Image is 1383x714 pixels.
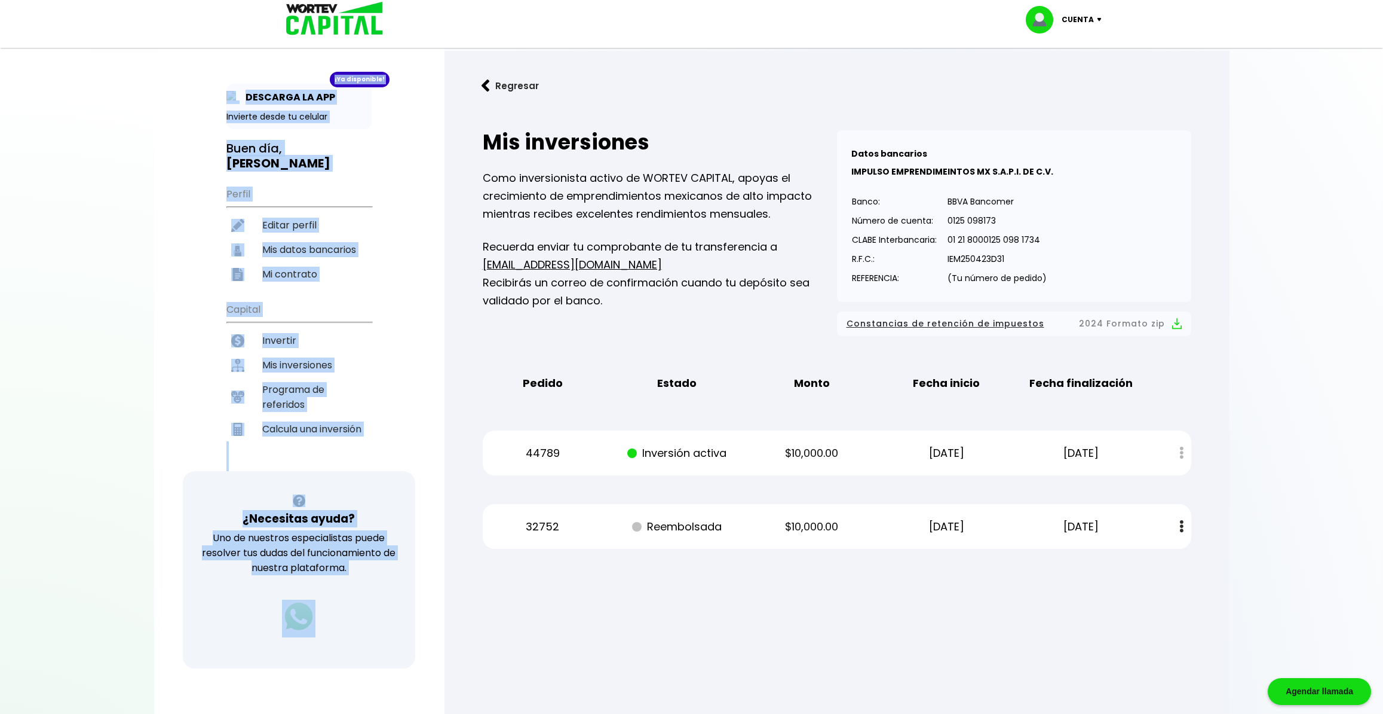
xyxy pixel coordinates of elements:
p: Inversión activa [621,444,734,462]
p: IEM250423D31 [947,250,1047,268]
p: (Tu número de pedido) [947,269,1047,287]
p: [DATE] [890,444,1003,462]
b: Estado [657,374,697,392]
b: Datos bancarios [851,148,927,160]
b: Fecha inicio [913,374,980,392]
a: Mis datos bancarios [226,237,372,262]
img: recomiendanos-icon.9b8e9327.svg [231,390,244,404]
p: REFERENCIA: [852,269,937,287]
a: [EMAIL_ADDRESS][DOMAIN_NAME] [483,257,662,272]
h2: Mis inversiones [483,130,837,154]
button: Constancias de retención de impuestos2024 Formato zip [847,316,1182,331]
p: Reembolsada [621,518,734,536]
a: Programa de referidos [226,377,372,417]
p: $10,000.00 [755,444,869,462]
a: Mis inversiones [226,353,372,377]
b: Pedido [523,374,563,392]
p: Invierte desde tu celular [226,111,372,123]
h3: Buen día, [226,141,372,171]
a: flecha izquierdaRegresar [464,70,1210,102]
p: $10,000.00 [755,518,869,536]
img: flecha izquierda [482,80,490,92]
div: Agendar llamada [1268,678,1371,705]
a: Editar perfil [226,213,372,237]
p: Número de cuenta: [852,212,937,230]
ul: Perfil [226,181,372,286]
p: 32752 [486,518,599,536]
p: Uno de nuestros especialistas puede resolver tus dudas del funcionamiento de nuestra plataforma. [198,530,400,575]
b: IMPULSO EMPRENDIMEINTOS MX S.A.P.I. DE C.V. [851,166,1053,178]
p: 01 21 8000125 098 1734 [947,231,1047,249]
img: contrato-icon.f2db500c.svg [231,268,244,281]
p: [DATE] [1025,518,1138,536]
p: 0125 098173 [947,212,1047,230]
p: Banco: [852,193,937,210]
img: invertir-icon.b3b967d7.svg [231,334,244,347]
img: datos-icon.10cf9172.svg [231,243,244,257]
div: ¡Ya disponible! [330,72,390,87]
p: 44789 [486,444,599,462]
p: [DATE] [1025,444,1138,462]
img: editar-icon.952d3147.svg [231,219,244,232]
p: Recuerda enviar tu comprobante de tu transferencia a Recibirás un correo de confirmación cuando t... [483,238,837,310]
a: Mi contrato [226,262,372,286]
h3: ¿Necesitas ayuda? [243,510,355,527]
a: Calcula una inversión [226,417,372,441]
b: Monto [794,374,830,392]
ul: Capital [226,296,372,471]
p: Cuenta [1062,11,1094,29]
p: BBVA Bancomer [947,193,1047,210]
p: [DATE] [890,518,1003,536]
img: icon-down [1094,18,1110,22]
button: Regresar [464,70,557,102]
img: app-icon [226,91,240,104]
b: Fecha finalización [1029,374,1133,392]
p: Como inversionista activo de WORTEV CAPITAL, apoyas el crecimiento de emprendimientos mexicanos d... [483,169,837,223]
span: Constancias de retención de impuestos [847,316,1044,331]
p: R.F.C.: [852,250,937,268]
b: [PERSON_NAME] [226,155,330,172]
p: DESCARGA LA APP [240,90,335,105]
img: profile-image [1026,6,1062,33]
a: Invertir [226,328,372,353]
p: CLABE Interbancaria: [852,231,937,249]
img: inversiones-icon.6695dc30.svg [231,359,244,372]
img: calculadora-icon.17d418c4.svg [231,423,244,436]
img: logos_whatsapp-icon.242b2217.svg [282,600,315,633]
